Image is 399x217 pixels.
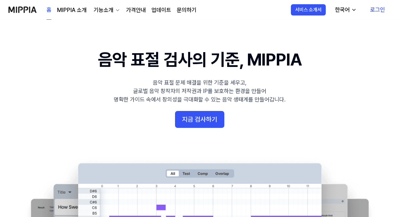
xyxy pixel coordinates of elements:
[177,6,197,14] a: 문의하기
[57,6,87,14] a: MIPPIA 소개
[291,4,326,15] button: 서비스 소개서
[46,0,51,20] a: 홈
[92,6,120,14] button: 기능소개
[175,111,224,128] button: 지금 검사하기
[98,48,301,72] h1: 음악 표절 검사의 기준, MIPPIA
[151,6,171,14] a: 업데이트
[329,3,361,17] button: 한국어
[92,6,115,14] div: 기능소개
[333,6,351,14] div: 한국어
[126,6,146,14] a: 가격안내
[114,79,286,104] div: 음악 표절 문제 해결을 위한 기준을 세우고, 글로벌 음악 창작자의 저작권과 IP를 보호하는 환경을 만들어 명확한 가이드 속에서 창의성을 극대화할 수 있는 음악 생태계를 만들어...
